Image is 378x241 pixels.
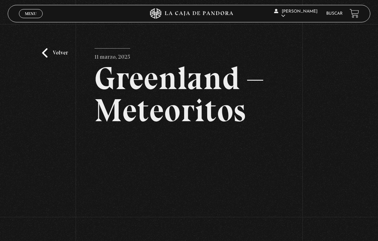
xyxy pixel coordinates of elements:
p: 11 marzo, 2025 [94,48,130,62]
a: Volver [42,48,68,58]
span: [PERSON_NAME] [274,9,317,18]
span: Menu [25,12,36,16]
h2: Greenland – Meteoritos [94,62,283,126]
a: View your shopping cart [350,9,359,18]
span: Cerrar [23,17,39,22]
a: Buscar [326,12,343,16]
